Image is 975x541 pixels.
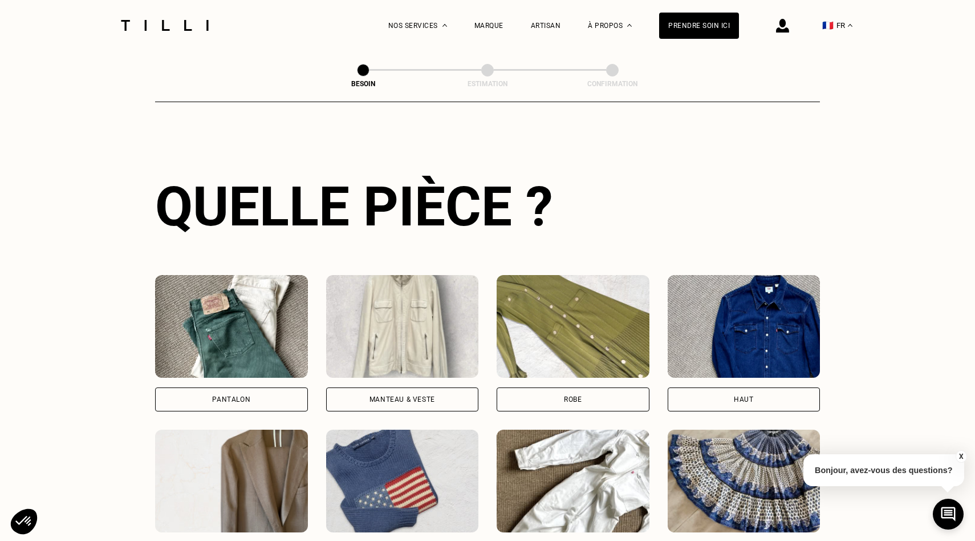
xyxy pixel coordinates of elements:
[776,19,789,33] img: icône connexion
[497,275,649,378] img: Tilli retouche votre Robe
[627,24,632,27] img: Menu déroulant à propos
[442,24,447,27] img: Menu déroulant
[555,80,669,88] div: Confirmation
[734,396,753,403] div: Haut
[369,396,435,403] div: Manteau & Veste
[474,22,503,30] a: Marque
[564,396,582,403] div: Robe
[848,24,852,27] img: menu déroulant
[155,275,308,378] img: Tilli retouche votre Pantalon
[497,430,649,532] img: Tilli retouche votre Combinaison
[955,450,966,463] button: X
[822,20,834,31] span: 🇫🇷
[155,430,308,532] img: Tilli retouche votre Tailleur
[306,80,420,88] div: Besoin
[803,454,964,486] p: Bonjour, avez-vous des questions?
[430,80,545,88] div: Estimation
[117,20,213,31] img: Logo du service de couturière Tilli
[659,13,739,39] a: Prendre soin ici
[531,22,561,30] a: Artisan
[212,396,250,403] div: Pantalon
[668,430,820,532] img: Tilli retouche votre Jupe
[326,430,479,532] img: Tilli retouche votre Pull & gilet
[155,175,820,239] div: Quelle pièce ?
[668,275,820,378] img: Tilli retouche votre Haut
[326,275,479,378] img: Tilli retouche votre Manteau & Veste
